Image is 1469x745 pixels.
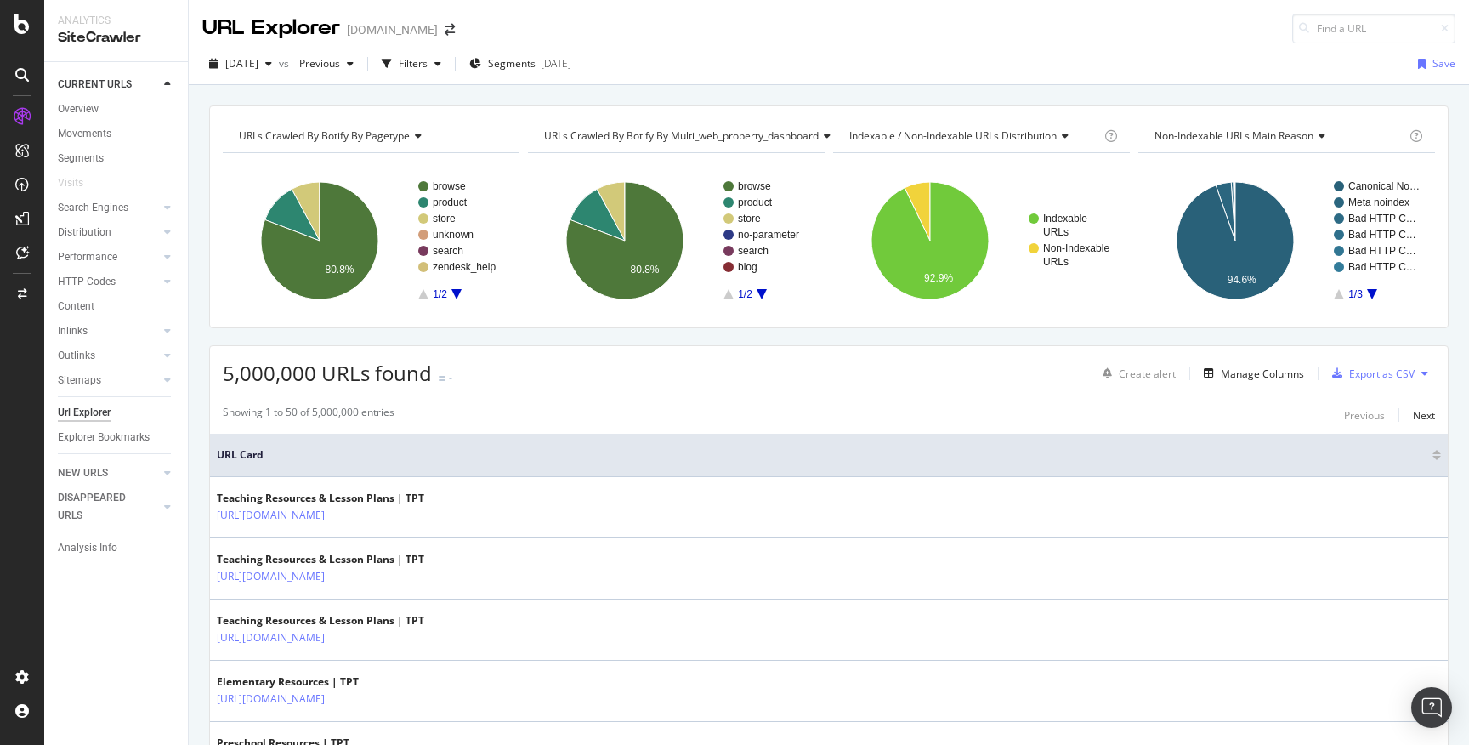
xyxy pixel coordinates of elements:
svg: A chart. [833,167,1130,315]
div: Export as CSV [1349,367,1415,381]
a: Segments [58,150,176,168]
text: Bad HTTP C… [1348,261,1416,273]
svg: A chart. [528,167,825,315]
a: Visits [58,174,100,192]
div: Manage Columns [1221,367,1304,381]
button: Manage Columns [1197,363,1304,384]
text: product [738,196,773,208]
div: Next [1413,408,1435,423]
div: HTTP Codes [58,273,116,291]
div: - [449,371,452,385]
a: Outlinks [58,347,159,365]
text: URLs [1043,226,1069,238]
div: Movements [58,125,111,143]
a: CURRENT URLS [58,76,159,94]
div: Sitemaps [58,372,101,390]
div: Create alert [1119,367,1176,381]
text: Indexable [1043,213,1087,225]
div: Save [1432,56,1455,71]
div: Content [58,298,94,316]
text: blog [738,261,757,273]
text: Non-Indexable [1043,242,1109,254]
text: 1/3 [1348,288,1363,300]
button: Previous [1344,405,1385,425]
button: Export as CSV [1325,360,1415,387]
button: Next [1413,405,1435,425]
a: Url Explorer [58,404,176,422]
button: Filters [375,50,448,77]
a: [URL][DOMAIN_NAME] [217,691,325,708]
h4: URLs Crawled By Botify By pagetype [235,122,504,150]
text: store [433,213,456,225]
a: [URL][DOMAIN_NAME] [217,507,325,524]
a: Inlinks [58,322,159,340]
text: search [738,245,769,257]
a: DISAPPEARED URLS [58,489,159,525]
span: URLs Crawled By Botify By pagetype [239,128,410,143]
div: Open Intercom Messenger [1411,687,1452,728]
div: Analysis Info [58,539,117,557]
a: Content [58,298,176,316]
div: Overview [58,100,99,118]
h4: Non-Indexable URLs Main Reason [1151,122,1406,150]
text: zendesk_help [433,261,496,273]
a: Analysis Info [58,539,176,557]
h4: Indexable / Non-Indexable URLs Distribution [846,122,1101,150]
text: 80.8% [325,264,354,276]
div: DISAPPEARED URLS [58,489,144,525]
div: Performance [58,248,117,266]
div: arrow-right-arrow-left [445,24,455,36]
text: no-parameter [738,229,799,241]
text: 1/2 [433,288,447,300]
a: Overview [58,100,176,118]
svg: A chart. [1138,167,1435,315]
span: Segments [488,56,536,71]
span: 2025 Aug. 15th [225,56,258,71]
text: 92.9% [924,272,953,284]
text: Bad HTTP C… [1348,245,1416,257]
text: browse [738,180,771,192]
button: Previous [292,50,360,77]
button: Save [1411,50,1455,77]
button: Segments[DATE] [462,50,578,77]
text: 1/2 [738,288,752,300]
span: 5,000,000 URLs found [223,359,432,387]
a: Distribution [58,224,159,242]
span: URLs Crawled By Botify By multi_web_property_dashboard [544,128,819,143]
text: 94.6% [1228,274,1256,286]
div: Teaching Resources & Lesson Plans | TPT [217,613,424,628]
div: Inlinks [58,322,88,340]
svg: A chart. [223,167,519,315]
a: [URL][DOMAIN_NAME] [217,568,325,585]
a: Sitemaps [58,372,159,390]
div: Distribution [58,224,111,242]
div: Outlinks [58,347,95,365]
input: Find a URL [1292,14,1455,43]
div: Explorer Bookmarks [58,429,150,446]
div: SiteCrawler [58,28,174,48]
a: Performance [58,248,159,266]
text: Bad HTTP C… [1348,229,1416,241]
div: Segments [58,150,104,168]
div: Showing 1 to 50 of 5,000,000 entries [223,405,394,425]
div: Search Engines [58,199,128,217]
text: URLs [1043,256,1069,268]
div: Previous [1344,408,1385,423]
div: Elementary Resources | TPT [217,674,399,690]
a: Movements [58,125,176,143]
span: Previous [292,56,340,71]
h4: URLs Crawled By Botify By multi_web_property_dashboard [541,122,844,150]
a: HTTP Codes [58,273,159,291]
span: vs [279,56,292,71]
text: browse [433,180,466,192]
div: NEW URLS [58,464,108,482]
text: unknown [433,229,474,241]
button: Create alert [1096,360,1176,387]
button: [DATE] [202,50,279,77]
span: URL Card [217,447,1428,463]
text: search [433,245,463,257]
